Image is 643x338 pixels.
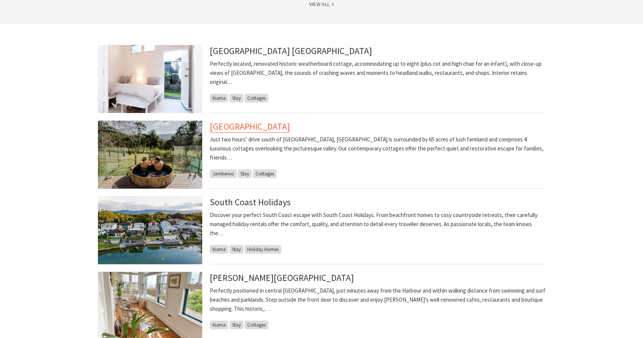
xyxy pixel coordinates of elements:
a: South Coast Holidays [210,196,291,208]
span: Kiama [210,321,228,329]
p: Discover your perfect South Coast escape with South Coast Holidays. From beachfront homes to cosy... [210,211,545,238]
span: Cottages [245,321,268,329]
span: Stay [229,245,243,254]
a: [GEOGRAPHIC_DATA] [GEOGRAPHIC_DATA] [210,45,372,57]
p: Just two hours’ drive south of [GEOGRAPHIC_DATA], [GEOGRAPHIC_DATA] is surrounded by 65 acres of ... [210,135,545,162]
span: Stay [238,169,252,178]
span: Holiday Homes [245,245,281,254]
span: Stay [229,321,243,329]
span: Kiama [210,245,228,254]
span: Cottages [253,169,277,178]
span: Cottages [245,94,268,102]
a: [PERSON_NAME][GEOGRAPHIC_DATA] [210,272,354,284]
span: Kiama [210,94,228,102]
img: Relax in the Plunge Pool [98,121,202,189]
p: Perfectly positioned in central [GEOGRAPHIC_DATA], just minutes away from the Harbour and within ... [210,286,545,313]
img: Driftwood Beach House [98,45,202,113]
span: Jamberoo [210,169,237,178]
span: Stay [229,94,243,102]
p: Perfectly located, renovated historic weatherboard cottage, accommodating up to eight (plus cot a... [210,59,545,87]
a: [GEOGRAPHIC_DATA] [210,121,290,133]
